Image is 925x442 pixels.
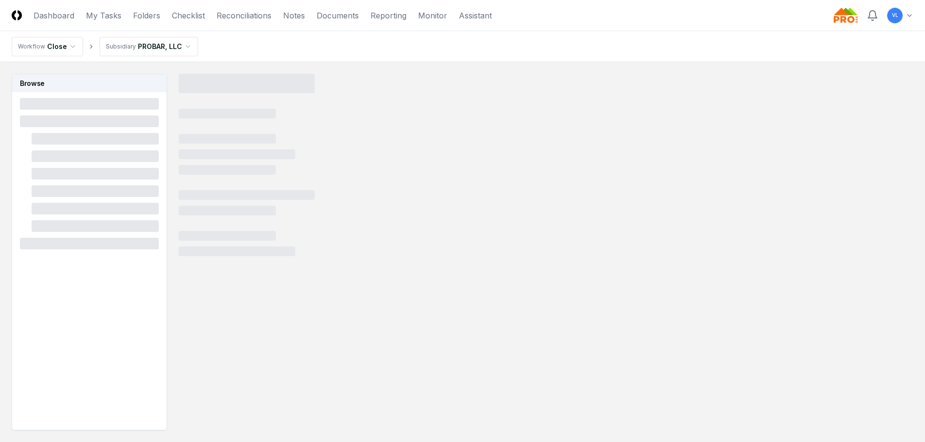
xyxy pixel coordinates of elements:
a: Checklist [172,10,205,21]
a: Dashboard [34,10,74,21]
img: Probar logo [834,8,859,23]
a: My Tasks [86,10,121,21]
nav: breadcrumb [12,37,198,56]
span: VL [892,12,898,19]
h3: Browse [12,74,167,92]
a: Monitor [418,10,447,21]
a: Notes [283,10,305,21]
a: Reporting [370,10,406,21]
a: Documents [317,10,359,21]
img: Logo [12,10,22,20]
a: Reconciliations [217,10,271,21]
a: Assistant [459,10,492,21]
button: VL [886,7,904,24]
div: Workflow [18,42,45,51]
a: Folders [133,10,160,21]
div: Subsidiary [106,42,136,51]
